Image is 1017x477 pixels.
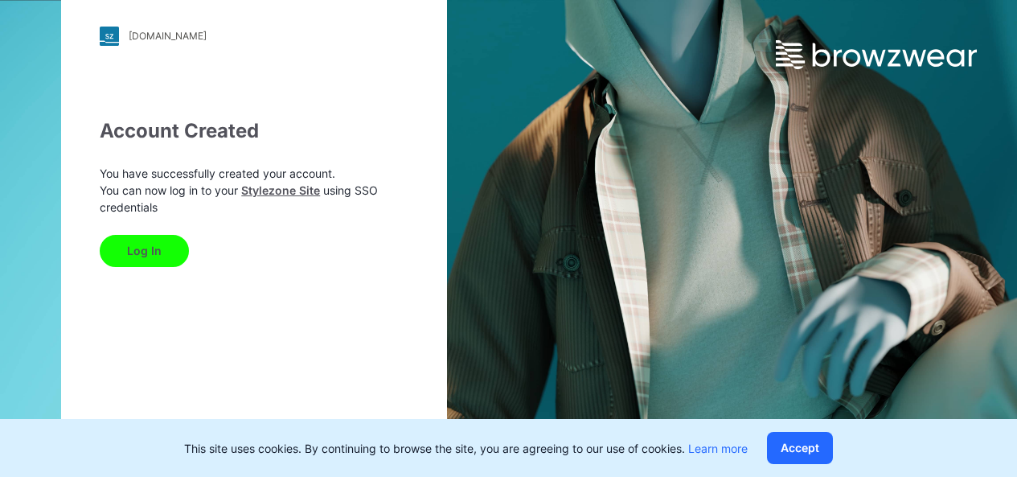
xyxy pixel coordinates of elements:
[100,117,408,146] div: Account Created
[100,165,408,182] p: You have successfully created your account.
[241,183,320,197] a: Stylezone Site
[767,432,833,464] button: Accept
[129,30,207,42] div: [DOMAIN_NAME]
[184,440,748,457] p: This site uses cookies. By continuing to browse the site, you are agreeing to our use of cookies.
[100,27,119,46] img: stylezone-logo.562084cfcfab977791bfbf7441f1a819.svg
[776,40,977,69] img: browzwear-logo.e42bd6dac1945053ebaf764b6aa21510.svg
[100,27,408,46] a: [DOMAIN_NAME]
[100,235,189,267] button: Log In
[100,182,408,216] p: You can now log in to your using SSO credentials
[688,442,748,455] a: Learn more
